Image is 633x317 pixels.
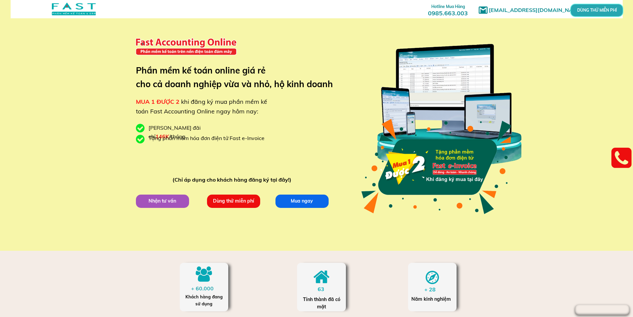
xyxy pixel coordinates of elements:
[431,4,465,9] span: Hotline Mua Hàng
[489,6,587,15] h1: [EMAIL_ADDRESS][DOMAIN_NAME]
[191,284,217,293] div: + 60.000
[411,295,453,303] div: Năm kinh nghiệm
[302,296,341,311] div: Tỉnh thành đã có mặt
[135,194,190,208] p: Nhận tư vấn
[424,285,442,294] div: + 28
[136,98,267,115] span: khi đăng ký mua phần mềm kế toán Fast Accounting Online ngay hôm nay:
[149,134,269,143] div: Tặng phần mềm hóa đơn điện tử Fast e-Invoice
[156,133,169,140] span: 146K
[318,285,331,294] div: 63
[149,124,235,141] div: [PERSON_NAME] đãi chỉ /tháng
[421,2,475,17] h3: 0985.663.003
[584,7,609,13] p: DÙNG THỬ MIỄN PHÍ
[136,64,343,91] h3: Phần mềm kế toán online giá rẻ cho cả doanh nghiệp vừa và nhỏ, hộ kinh doanh
[206,194,261,208] p: Dùng thử miễn phí
[136,98,179,105] span: MUA 1 ĐƯỢC 2
[172,176,294,184] div: (Chỉ áp dụng cho khách hàng đăng ký tại đây!)
[275,194,329,208] p: Mua ngay
[183,293,225,307] div: Khách hàng đang sử dụng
